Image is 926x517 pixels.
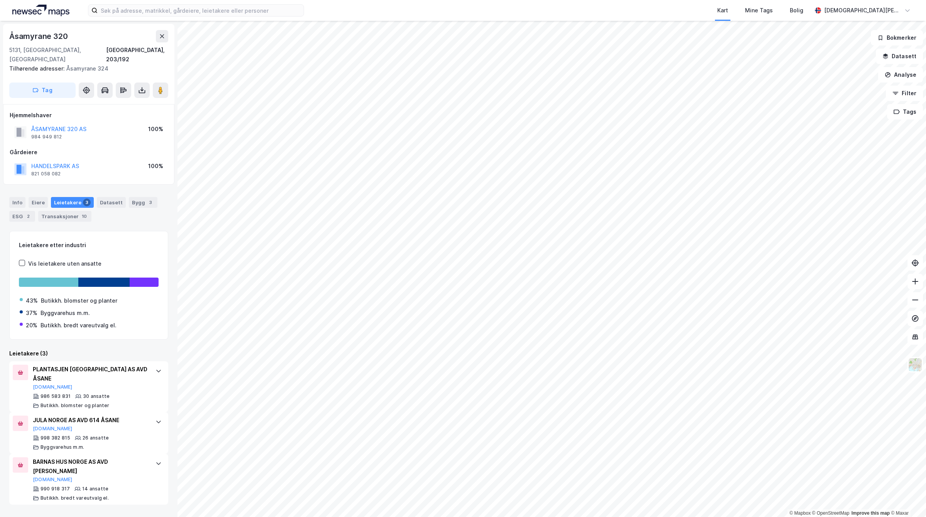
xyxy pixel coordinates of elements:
[51,197,94,208] div: Leietakere
[10,111,168,120] div: Hjemmelshaver
[41,321,117,330] div: Butikkh. bredt vareutvalg el.
[26,321,37,330] div: 20%
[887,480,926,517] iframe: Chat Widget
[878,67,923,83] button: Analyse
[41,393,71,399] div: 986 583 831
[26,308,37,318] div: 37%
[148,125,163,134] div: 100%
[80,212,88,220] div: 10
[9,30,69,42] div: Åsamyrane 320
[9,65,66,72] span: Tilhørende adresser:
[31,134,62,140] div: 984 949 812
[41,495,109,501] div: Butikkh. bredt vareutvalg el.
[886,86,923,101] button: Filter
[24,212,32,220] div: 2
[876,49,923,64] button: Datasett
[28,259,101,268] div: Vis leietakere uten ansatte
[33,384,73,390] button: [DOMAIN_NAME]
[41,435,70,441] div: 998 382 815
[10,148,168,157] div: Gårdeiere
[9,197,25,208] div: Info
[789,510,811,516] a: Mapbox
[887,104,923,120] button: Tags
[19,241,159,250] div: Leietakere etter industri
[41,486,70,492] div: 990 918 317
[33,365,148,383] div: PLANTASJEN [GEOGRAPHIC_DATA] AS AVD ÅSANE
[9,349,168,358] div: Leietakere (3)
[129,197,157,208] div: Bygg
[31,171,61,177] div: 821 058 082
[38,211,91,222] div: Transaksjoner
[745,6,773,15] div: Mine Tags
[871,30,923,45] button: Bokmerker
[12,5,69,16] img: logo.a4113a55bc3d86da70a041830d287a7e.svg
[9,83,76,98] button: Tag
[83,435,109,441] div: 26 ansatte
[790,6,803,15] div: Bolig
[41,296,117,305] div: Butikkh. blomster og planter
[33,457,148,476] div: BARNAS HUS NORGE AS AVD [PERSON_NAME]
[33,416,148,425] div: JULA NORGE AS AVD 614 ÅSANE
[83,393,110,399] div: 30 ansatte
[106,45,168,64] div: [GEOGRAPHIC_DATA], 203/192
[9,211,35,222] div: ESG
[9,45,106,64] div: 5131, [GEOGRAPHIC_DATA], [GEOGRAPHIC_DATA]
[824,6,901,15] div: [DEMOGRAPHIC_DATA][PERSON_NAME]
[82,486,108,492] div: 14 ansatte
[812,510,850,516] a: OpenStreetMap
[29,197,48,208] div: Eiere
[41,402,110,409] div: Butikkh. blomster og planter
[148,162,163,171] div: 100%
[41,308,90,318] div: Byggvarehus m.m.
[33,426,73,432] button: [DOMAIN_NAME]
[147,199,154,206] div: 3
[717,6,728,15] div: Kart
[98,5,304,16] input: Søk på adresse, matrikkel, gårdeiere, leietakere eller personer
[908,357,923,372] img: Z
[33,477,73,483] button: [DOMAIN_NAME]
[97,197,126,208] div: Datasett
[83,199,91,206] div: 3
[852,510,890,516] a: Improve this map
[41,444,84,450] div: Byggvarehus m.m.
[26,296,38,305] div: 43%
[9,64,162,73] div: Åsamyrane 324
